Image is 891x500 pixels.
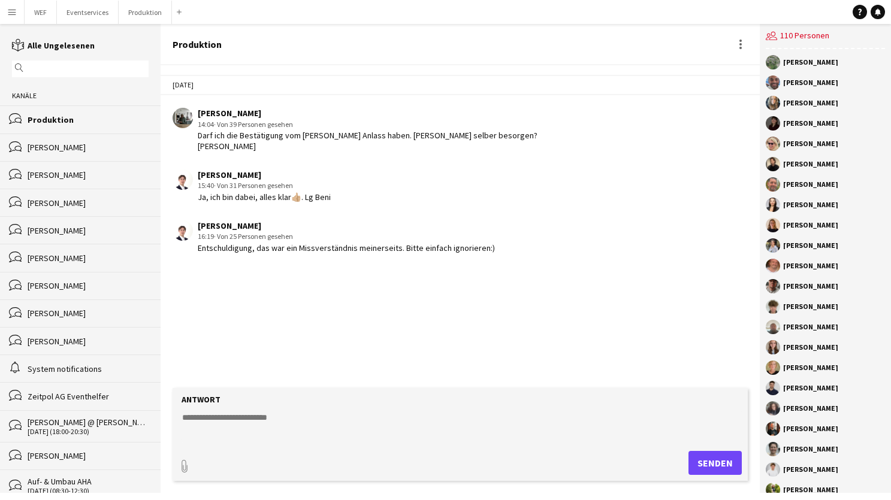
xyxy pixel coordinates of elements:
[783,120,838,127] div: [PERSON_NAME]
[198,192,331,202] div: Ja, ich bin dabei, alles klar👍🏼. Lg Beni
[783,405,838,412] div: [PERSON_NAME]
[28,253,149,263] div: [PERSON_NAME]
[28,391,149,402] div: Zeitpol AG Eventhelfer
[783,466,838,473] div: [PERSON_NAME]
[198,169,331,180] div: [PERSON_NAME]
[182,394,221,405] label: Antwort
[173,39,222,50] div: Produktion
[783,486,838,493] div: [PERSON_NAME]
[783,201,838,208] div: [PERSON_NAME]
[783,283,838,290] div: [PERSON_NAME]
[28,308,149,319] div: [PERSON_NAME]
[214,232,293,241] span: · Von 25 Personen gesehen
[783,425,838,432] div: [PERSON_NAME]
[783,262,838,269] div: [PERSON_NAME]
[198,231,495,242] div: 16:19
[28,363,149,374] div: System notifications
[28,280,149,291] div: [PERSON_NAME]
[783,160,838,168] div: [PERSON_NAME]
[783,59,838,66] div: [PERSON_NAME]
[783,364,838,371] div: [PERSON_NAME]
[28,169,149,180] div: [PERSON_NAME]
[783,140,838,147] div: [PERSON_NAME]
[28,487,149,495] div: [DATE] (08:30-12:30)
[783,323,838,331] div: [PERSON_NAME]
[28,225,149,236] div: [PERSON_NAME]
[119,1,172,24] button: Produktion
[783,446,838,453] div: [PERSON_NAME]
[28,476,149,487] div: Auf- & Umbau AHA
[783,181,838,188] div: [PERSON_NAME]
[688,451,742,475] button: Senden
[12,40,95,51] a: Alle Ungelesenen
[28,450,149,461] div: [PERSON_NAME]
[28,198,149,208] div: [PERSON_NAME]
[161,75,760,95] div: [DATE]
[57,1,119,24] button: Eventservices
[198,108,537,119] div: [PERSON_NAME]
[28,336,149,347] div: [PERSON_NAME]
[25,1,57,24] button: WEF
[783,242,838,249] div: [PERSON_NAME]
[766,24,885,49] div: 110 Personen
[198,130,537,151] div: Darf ich die Bestätigung vom [PERSON_NAME] Anlass haben. [PERSON_NAME] selber besorgen? [PERSON_N...
[783,344,838,351] div: [PERSON_NAME]
[28,114,149,125] div: Produktion
[214,181,293,190] span: · Von 31 Personen gesehen
[783,99,838,107] div: [PERSON_NAME]
[28,417,149,428] div: [PERSON_NAME] @ [PERSON_NAME][GEOGRAPHIC_DATA]
[28,428,149,436] div: [DATE] (18:00-20:30)
[783,384,838,392] div: [PERSON_NAME]
[783,222,838,229] div: [PERSON_NAME]
[198,119,537,130] div: 14:04
[214,120,293,129] span: · Von 39 Personen gesehen
[198,180,331,191] div: 15:40
[198,243,495,253] div: Entschuldigung, das war ein Missverständnis meinerseits. Bitte einfach ignorieren:)
[198,220,495,231] div: [PERSON_NAME]
[783,303,838,310] div: [PERSON_NAME]
[783,79,838,86] div: [PERSON_NAME]
[28,142,149,153] div: [PERSON_NAME]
